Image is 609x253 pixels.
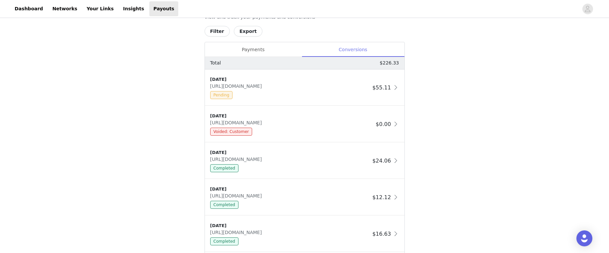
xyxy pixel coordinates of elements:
div: clickable-list-item [205,216,404,252]
span: $0.00 [376,121,391,127]
div: clickable-list-item [205,143,404,179]
button: Export [234,26,262,37]
a: Your Links [82,1,118,16]
span: $12.12 [372,194,391,200]
div: Open Intercom Messenger [576,230,592,246]
div: clickable-list-item [205,179,404,216]
span: $55.11 [372,84,391,91]
a: Insights [119,1,148,16]
span: $24.06 [372,158,391,164]
span: Completed [210,237,238,245]
div: [DATE] [210,149,370,156]
span: Voided: Customer [210,128,252,136]
span: Completed [210,164,238,172]
a: Dashboard [11,1,47,16]
span: [URL][DOMAIN_NAME] [210,157,265,162]
div: [DATE] [210,222,370,229]
span: [URL][DOMAIN_NAME] [210,193,265,198]
div: Payments [205,42,302,57]
span: [URL][DOMAIN_NAME] [210,83,265,89]
span: Pending [210,91,233,99]
div: [DATE] [210,113,373,119]
div: Conversions [302,42,404,57]
button: Filter [205,26,230,37]
a: Networks [48,1,81,16]
div: clickable-list-item [205,69,404,106]
span: $16.63 [372,231,391,237]
div: avatar [584,4,591,14]
div: [DATE] [210,76,370,83]
p: Total [210,60,221,66]
a: Payouts [149,1,178,16]
div: clickable-list-item [205,106,404,143]
span: [URL][DOMAIN_NAME] [210,120,265,125]
span: Completed [210,201,238,209]
div: [DATE] [210,186,370,192]
span: [URL][DOMAIN_NAME] [210,230,265,235]
p: $226.33 [380,60,399,66]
